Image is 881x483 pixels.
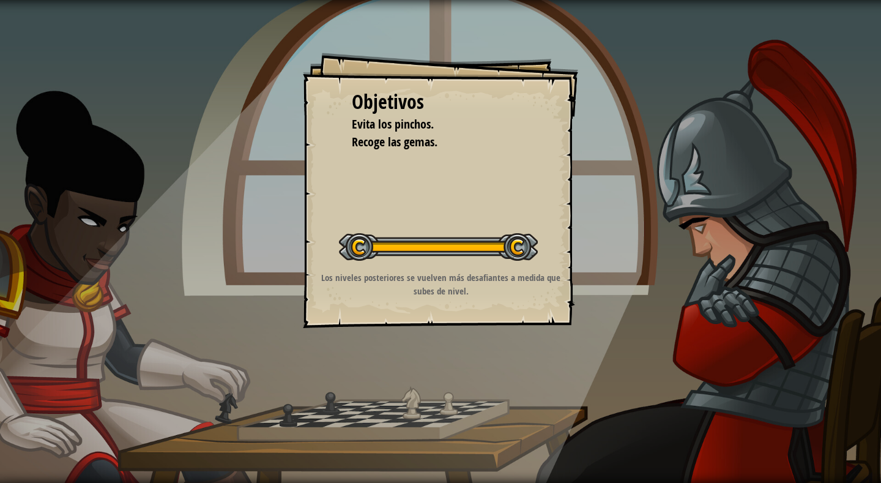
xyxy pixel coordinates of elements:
[352,88,424,115] font: Objetivos
[336,116,526,133] li: Evita los pinchos.
[352,116,434,132] font: Evita los pinchos.
[321,271,560,297] font: Los niveles posteriores se vuelven más desafiantes a medida que subes de nivel.
[336,133,526,151] li: Recoge las gemas.
[352,133,437,150] font: Recoge las gemas.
